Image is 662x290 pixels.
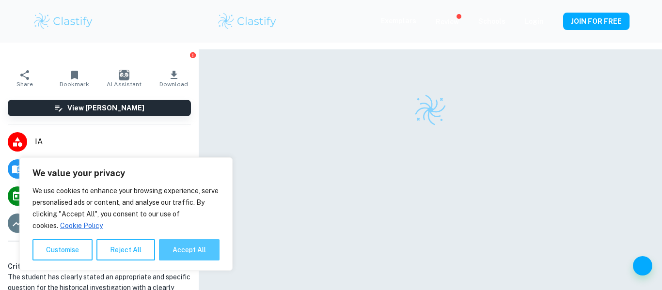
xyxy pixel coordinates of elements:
span: AI Assistant [107,81,142,88]
button: Bookmark [49,65,99,92]
span: Bookmark [60,81,89,88]
button: Customise [32,239,93,260]
img: AI Assistant [119,70,129,80]
button: Help and Feedback [633,256,652,275]
button: View [PERSON_NAME] [8,100,191,116]
img: Clastify logo [413,93,447,127]
button: Reject All [96,239,155,260]
span: Share [16,81,33,88]
h6: Examiner's summary [4,245,195,257]
a: Schools [478,17,505,25]
a: Cookie Policy [60,221,103,230]
img: Clastify logo [217,12,278,31]
p: We use cookies to enhance your browsing experience, serve personalised ads or content, and analys... [32,185,220,231]
button: JOIN FOR FREE [563,13,630,30]
div: We value your privacy [19,157,233,271]
button: Report issue [189,51,197,59]
button: Download [149,65,198,92]
button: Accept All [159,239,220,260]
h6: View [PERSON_NAME] [67,103,144,113]
p: We value your privacy [32,168,220,179]
h6: Criterion A [ 3 / 6 ]: [8,261,191,272]
button: AI Assistant [99,65,149,92]
img: Clastify logo [32,12,94,31]
span: IA [35,136,191,148]
p: Review [436,16,459,27]
span: Download [159,81,188,88]
a: Login [525,17,544,25]
p: Exemplars [381,15,416,26]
